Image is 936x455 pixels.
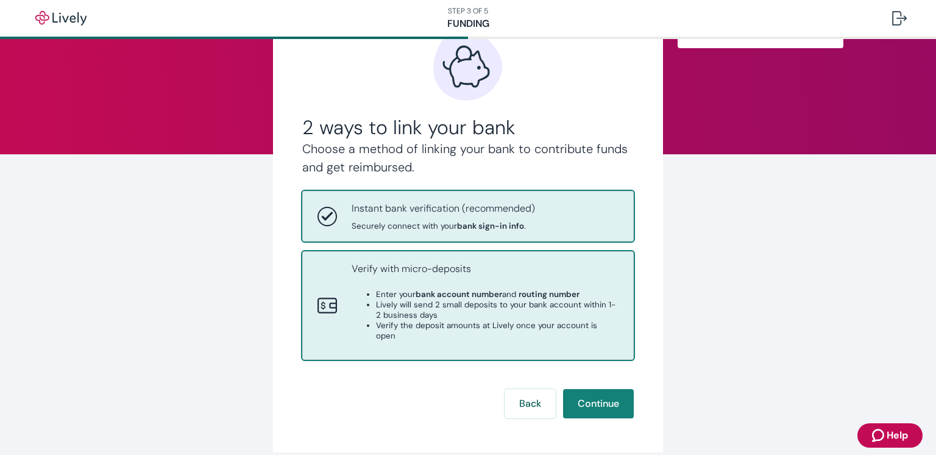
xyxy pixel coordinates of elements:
[857,423,923,448] button: Zendesk support iconHelp
[352,262,619,276] p: Verify with micro-deposits
[302,140,634,176] h4: Choose a method of linking your bank to contribute funds and get reimbursed.
[519,289,580,299] strong: routing number
[457,221,524,231] strong: bank sign-in info
[27,11,95,26] img: Lively
[376,299,619,320] li: Lively will send 2 small deposits to your bank account within 1-2 business days
[505,389,556,418] button: Back
[317,207,337,226] svg: Instant bank verification
[872,428,887,443] svg: Zendesk support icon
[303,252,633,359] button: Micro-depositsVerify with micro-depositsEnter yourbank account numberand routing numberLively wil...
[352,201,535,216] p: Instant bank verification (recommended)
[303,192,633,241] button: Instant bank verificationInstant bank verification (recommended)Securely connect with yourbank si...
[563,389,634,418] button: Continue
[882,4,916,33] button: Log out
[302,115,634,140] h2: 2 ways to link your bank
[416,289,502,299] strong: bank account number
[317,296,337,315] svg: Micro-deposits
[887,428,908,443] span: Help
[376,289,619,299] li: Enter your and
[352,221,535,231] span: Securely connect with your .
[376,320,619,341] li: Verify the deposit amounts at Lively once your account is open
